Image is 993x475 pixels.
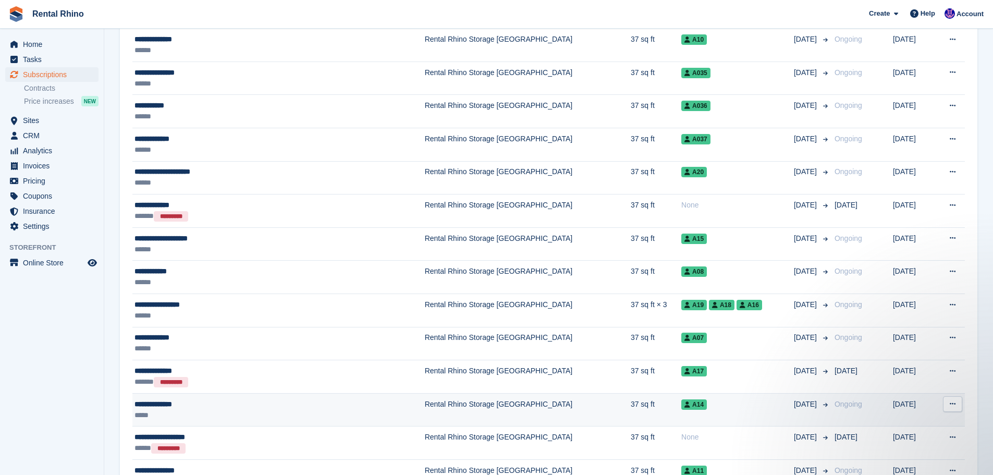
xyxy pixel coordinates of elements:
[5,189,99,203] a: menu
[681,34,707,45] span: A10
[425,29,631,62] td: Rental Rhino Storage [GEOGRAPHIC_DATA]
[23,189,85,203] span: Coupons
[631,128,681,161] td: 37 sq ft
[24,83,99,93] a: Contracts
[5,113,99,128] a: menu
[425,427,631,460] td: Rental Rhino Storage [GEOGRAPHIC_DATA]
[835,167,862,176] span: Ongoing
[835,68,862,77] span: Ongoing
[631,161,681,194] td: 37 sq ft
[893,29,935,62] td: [DATE]
[631,261,681,294] td: 37 sq ft
[23,174,85,188] span: Pricing
[893,161,935,194] td: [DATE]
[681,432,794,443] div: None
[945,8,955,19] img: Ari Kolas
[893,95,935,128] td: [DATE]
[425,261,631,294] td: Rental Rhino Storage [GEOGRAPHIC_DATA]
[794,399,819,410] span: [DATE]
[681,167,707,177] span: A20
[5,204,99,218] a: menu
[631,95,681,128] td: 37 sq ft
[709,300,734,310] span: A18
[893,393,935,427] td: [DATE]
[5,159,99,173] a: menu
[23,113,85,128] span: Sites
[24,96,74,106] span: Price increases
[23,204,85,218] span: Insurance
[631,29,681,62] td: 37 sq ft
[921,8,935,19] span: Help
[794,34,819,45] span: [DATE]
[794,200,819,211] span: [DATE]
[23,143,85,158] span: Analytics
[893,62,935,95] td: [DATE]
[835,35,862,43] span: Ongoing
[631,294,681,327] td: 37 sq ft × 3
[681,333,707,343] span: A07
[23,219,85,234] span: Settings
[28,5,88,22] a: Rental Rhino
[86,257,99,269] a: Preview store
[681,68,710,78] span: A035
[631,227,681,261] td: 37 sq ft
[681,399,707,410] span: A14
[893,327,935,360] td: [DATE]
[425,62,631,95] td: Rental Rhino Storage [GEOGRAPHIC_DATA]
[23,159,85,173] span: Invoices
[631,194,681,228] td: 37 sq ft
[835,101,862,109] span: Ongoing
[681,134,710,144] span: A037
[681,101,710,111] span: A036
[835,333,862,342] span: Ongoing
[893,360,935,394] td: [DATE]
[23,67,85,82] span: Subscriptions
[23,52,85,67] span: Tasks
[737,300,762,310] span: A16
[5,143,99,158] a: menu
[835,400,862,408] span: Ongoing
[5,128,99,143] a: menu
[794,299,819,310] span: [DATE]
[425,227,631,261] td: Rental Rhino Storage [GEOGRAPHIC_DATA]
[794,166,819,177] span: [DATE]
[893,427,935,460] td: [DATE]
[893,128,935,161] td: [DATE]
[81,96,99,106] div: NEW
[794,233,819,244] span: [DATE]
[5,37,99,52] a: menu
[893,194,935,228] td: [DATE]
[23,37,85,52] span: Home
[681,366,707,376] span: A17
[794,100,819,111] span: [DATE]
[631,360,681,394] td: 37 sq ft
[794,432,819,443] span: [DATE]
[425,161,631,194] td: Rental Rhino Storage [GEOGRAPHIC_DATA]
[893,261,935,294] td: [DATE]
[631,393,681,427] td: 37 sq ft
[5,219,99,234] a: menu
[631,327,681,360] td: 37 sq ft
[681,266,707,277] span: A08
[8,6,24,22] img: stora-icon-8386f47178a22dfd0bd8f6a31ec36ba5ce8667c1dd55bd0f319d3a0aa187defe.svg
[794,133,819,144] span: [DATE]
[835,267,862,275] span: Ongoing
[5,255,99,270] a: menu
[425,294,631,327] td: Rental Rhino Storage [GEOGRAPHIC_DATA]
[425,128,631,161] td: Rental Rhino Storage [GEOGRAPHIC_DATA]
[631,62,681,95] td: 37 sq ft
[835,466,862,474] span: Ongoing
[9,242,104,253] span: Storefront
[835,234,862,242] span: Ongoing
[425,327,631,360] td: Rental Rhino Storage [GEOGRAPHIC_DATA]
[425,95,631,128] td: Rental Rhino Storage [GEOGRAPHIC_DATA]
[869,8,890,19] span: Create
[425,194,631,228] td: Rental Rhino Storage [GEOGRAPHIC_DATA]
[425,360,631,394] td: Rental Rhino Storage [GEOGRAPHIC_DATA]
[957,9,984,19] span: Account
[631,427,681,460] td: 37 sq ft
[5,52,99,67] a: menu
[5,174,99,188] a: menu
[794,67,819,78] span: [DATE]
[681,300,707,310] span: A19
